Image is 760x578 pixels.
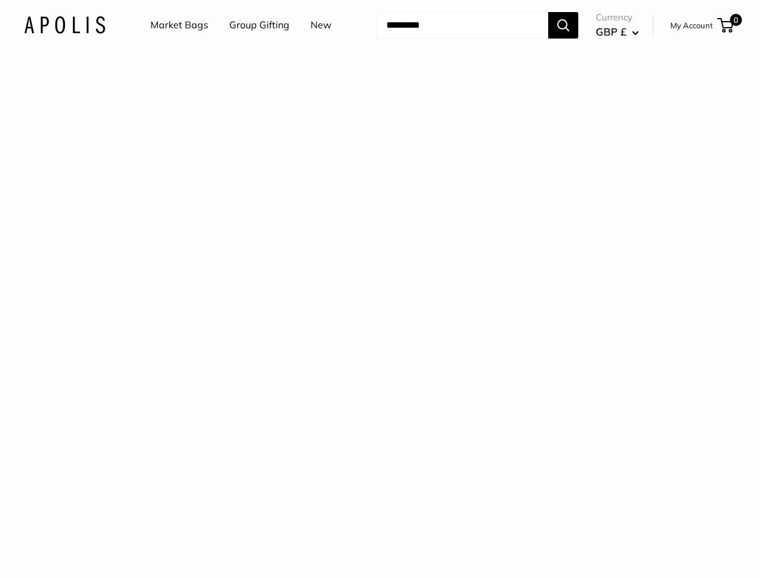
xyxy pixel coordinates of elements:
[596,9,639,26] span: Currency
[229,16,289,34] a: Group Gifting
[377,12,548,39] input: Search...
[150,16,208,34] a: Market Bags
[24,16,105,34] img: Apolis
[596,25,626,38] span: GBP £
[548,12,578,39] button: Search
[718,18,734,33] a: 0
[596,22,639,42] button: GBP £
[730,14,742,26] span: 0
[310,16,332,34] a: New
[670,18,713,33] a: My Account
